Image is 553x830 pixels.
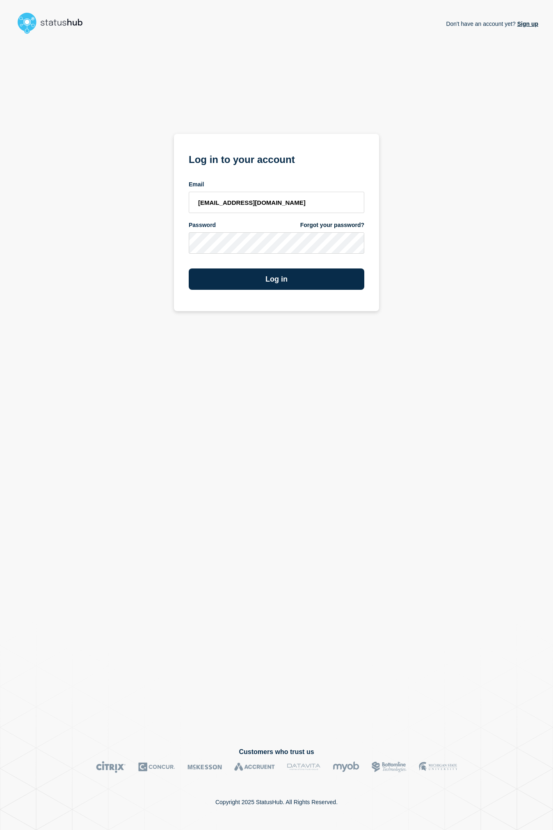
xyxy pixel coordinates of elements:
input: email input [189,192,364,213]
img: StatusHub logo [15,10,93,36]
img: DataVita logo [287,761,320,773]
img: Bottomline logo [372,761,407,773]
img: myob logo [333,761,359,773]
img: McKesson logo [187,761,222,773]
img: Accruent logo [234,761,275,773]
input: password input [189,232,364,254]
img: MSU logo [419,761,457,773]
img: Concur logo [138,761,175,773]
p: Don't have an account yet? [446,14,538,34]
a: Sign up [516,21,538,27]
img: Citrix logo [96,761,126,773]
a: Forgot your password? [300,221,364,229]
span: Password [189,221,216,229]
h1: Log in to your account [189,151,364,166]
p: Copyright 2025 StatusHub. All Rights Reserved. [215,799,338,805]
h2: Customers who trust us [15,748,538,756]
span: Email [189,181,204,188]
button: Log in [189,268,364,290]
